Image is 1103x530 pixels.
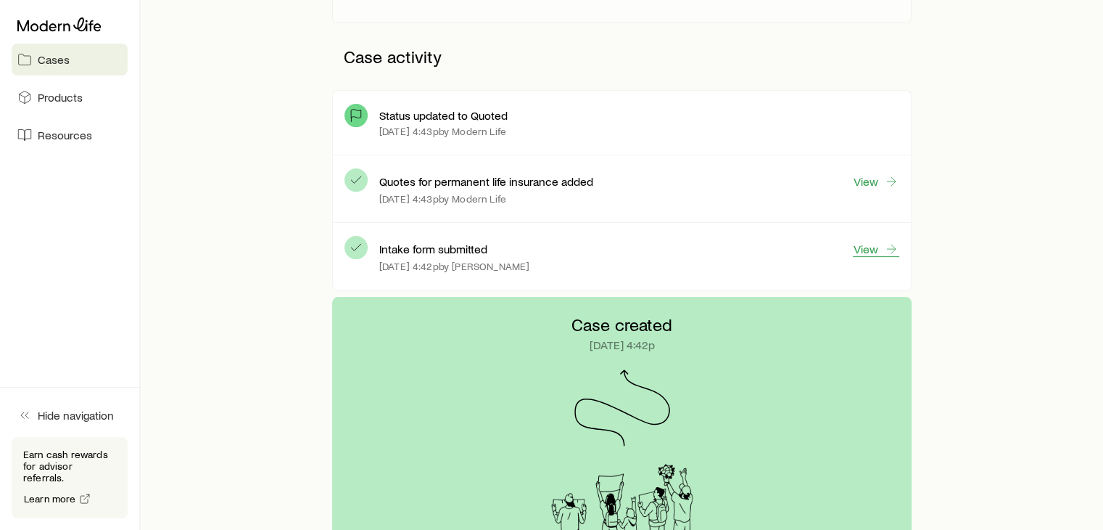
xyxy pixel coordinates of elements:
p: [DATE] 4:42p [590,338,655,352]
p: [DATE] 4:43p by Modern Life [379,193,506,205]
a: Cases [12,44,128,76]
span: Cases [38,52,70,67]
span: Hide navigation [38,408,114,423]
p: [DATE] 4:43p by Modern Life [379,126,506,137]
p: Intake form submitted [379,242,487,256]
span: Resources [38,128,92,142]
p: Earn cash rewards for advisor referrals. [23,449,116,484]
a: Resources [12,119,128,151]
span: Products [38,90,83,105]
p: Quotes for permanent life insurance added [379,174,593,189]
p: Case created [571,314,672,335]
a: Products [12,81,128,113]
div: Earn cash rewards for advisor referrals.Learn more [12,437,128,518]
button: Hide navigation [12,399,128,431]
a: View [853,174,899,189]
p: Status updated to Quoted [379,108,508,123]
a: View [853,241,899,257]
p: Case activity [332,35,912,78]
p: [DATE] 4:42p by [PERSON_NAME] [379,261,529,272]
span: Learn more [24,494,76,504]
